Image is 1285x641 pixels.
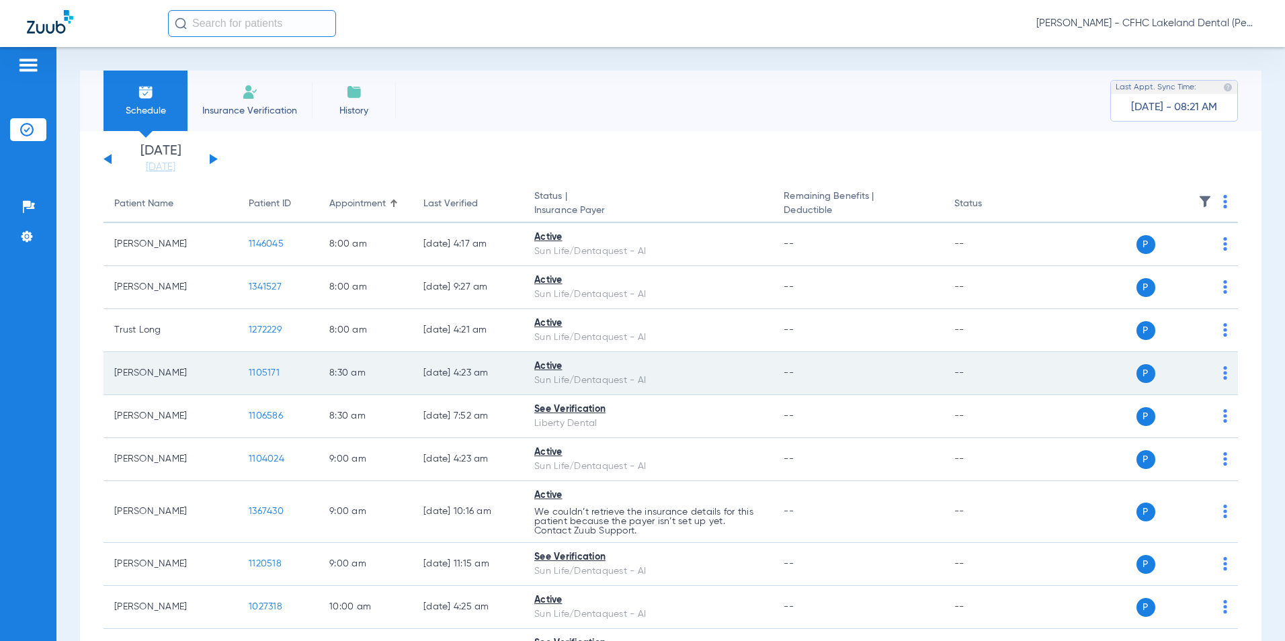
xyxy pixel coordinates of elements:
[329,197,402,211] div: Appointment
[944,309,1034,352] td: --
[1223,505,1227,518] img: group-dot-blue.svg
[1198,195,1212,208] img: filter.svg
[114,197,173,211] div: Patient Name
[944,266,1034,309] td: --
[1223,409,1227,423] img: group-dot-blue.svg
[103,481,238,543] td: [PERSON_NAME]
[1223,452,1227,466] img: group-dot-blue.svg
[534,245,762,259] div: Sun Life/Dentaquest - AI
[103,352,238,395] td: [PERSON_NAME]
[1131,101,1217,114] span: [DATE] - 08:21 AM
[1136,235,1155,254] span: P
[1223,323,1227,337] img: group-dot-blue.svg
[784,454,794,464] span: --
[413,543,524,586] td: [DATE] 11:15 AM
[413,352,524,395] td: [DATE] 4:23 AM
[249,239,284,249] span: 1146045
[413,395,524,438] td: [DATE] 7:52 AM
[1136,503,1155,521] span: P
[534,273,762,288] div: Active
[346,84,362,100] img: History
[249,368,280,378] span: 1105171
[1116,81,1196,94] span: Last Appt. Sync Time:
[534,402,762,417] div: See Verification
[103,223,238,266] td: [PERSON_NAME]
[534,230,762,245] div: Active
[1136,555,1155,574] span: P
[534,550,762,564] div: See Verification
[1136,278,1155,297] span: P
[944,481,1034,543] td: --
[1223,366,1227,380] img: group-dot-blue.svg
[319,586,413,629] td: 10:00 AM
[198,104,302,118] span: Insurance Verification
[249,559,282,568] span: 1120518
[784,282,794,292] span: --
[175,17,187,30] img: Search Icon
[1136,598,1155,617] span: P
[1223,195,1227,208] img: group-dot-blue.svg
[1223,557,1227,570] img: group-dot-blue.svg
[168,10,336,37] input: Search for patients
[1036,17,1258,30] span: [PERSON_NAME] - CFHC Lakeland Dental (Peds)
[114,104,177,118] span: Schedule
[784,411,794,421] span: --
[784,507,794,516] span: --
[944,395,1034,438] td: --
[1218,576,1285,641] iframe: Chat Widget
[784,602,794,611] span: --
[784,239,794,249] span: --
[534,445,762,460] div: Active
[423,197,513,211] div: Last Verified
[249,507,284,516] span: 1367430
[784,368,794,378] span: --
[249,325,282,335] span: 1272229
[423,197,478,211] div: Last Verified
[27,10,73,34] img: Zuub Logo
[1223,83,1233,92] img: last sync help info
[1136,321,1155,340] span: P
[319,395,413,438] td: 8:30 AM
[944,438,1034,481] td: --
[944,586,1034,629] td: --
[242,84,258,100] img: Manual Insurance Verification
[534,316,762,331] div: Active
[534,460,762,474] div: Sun Life/Dentaquest - AI
[103,395,238,438] td: [PERSON_NAME]
[249,602,282,611] span: 1027318
[17,57,39,73] img: hamburger-icon
[249,197,308,211] div: Patient ID
[534,359,762,374] div: Active
[413,438,524,481] td: [DATE] 4:23 AM
[534,417,762,431] div: Liberty Dental
[103,586,238,629] td: [PERSON_NAME]
[773,185,943,223] th: Remaining Benefits |
[413,481,524,543] td: [DATE] 10:16 AM
[1223,237,1227,251] img: group-dot-blue.svg
[329,197,386,211] div: Appointment
[319,352,413,395] td: 8:30 AM
[944,352,1034,395] td: --
[534,564,762,579] div: Sun Life/Dentaquest - AI
[534,374,762,388] div: Sun Life/Dentaquest - AI
[103,309,238,352] td: Trust Long
[413,586,524,629] td: [DATE] 4:25 AM
[524,185,773,223] th: Status |
[249,454,284,464] span: 1104024
[534,593,762,607] div: Active
[784,204,932,218] span: Deductible
[114,197,227,211] div: Patient Name
[784,559,794,568] span: --
[944,543,1034,586] td: --
[534,607,762,622] div: Sun Life/Dentaquest - AI
[944,185,1034,223] th: Status
[120,161,201,174] a: [DATE]
[319,266,413,309] td: 8:00 AM
[1136,450,1155,469] span: P
[319,223,413,266] td: 8:00 AM
[319,543,413,586] td: 9:00 AM
[1136,407,1155,426] span: P
[103,543,238,586] td: [PERSON_NAME]
[249,411,283,421] span: 1106586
